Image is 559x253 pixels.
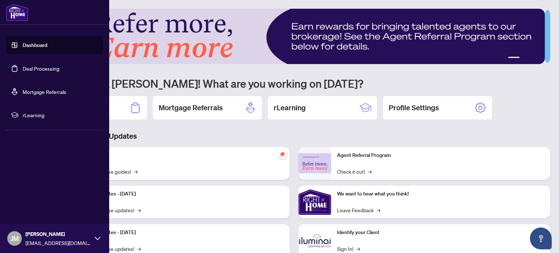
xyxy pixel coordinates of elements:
a: Leave Feedback→ [337,206,380,214]
p: Agent Referral Program [337,151,544,159]
span: → [377,206,380,214]
a: Check it out!→ [337,167,372,175]
h2: Profile Settings [389,103,439,113]
h2: Mortgage Referrals [159,103,223,113]
h3: Brokerage & Industry Updates [38,131,550,141]
button: 1 [508,57,520,60]
a: Dashboard [23,42,47,48]
h1: Welcome back [PERSON_NAME]! What are you working on [DATE]? [38,76,550,90]
img: Slide 0 [38,9,545,64]
img: logo [6,4,28,21]
a: Deal Processing [23,65,59,72]
span: → [137,245,141,253]
a: Sign In!→ [337,245,360,253]
p: Platform Updates - [DATE] [76,190,284,198]
img: We want to hear what you think! [298,186,331,218]
span: [PERSON_NAME] [25,230,91,238]
p: Identify your Client [337,229,544,237]
button: 4 [534,57,537,60]
button: Open asap [530,228,552,249]
button: 2 [523,57,526,60]
button: 3 [528,57,531,60]
span: → [356,245,360,253]
span: [EMAIL_ADDRESS][DOMAIN_NAME] [25,239,91,247]
button: 5 [540,57,543,60]
span: rLearning [23,111,98,119]
p: Self-Help [76,151,284,159]
h2: rLearning [274,103,306,113]
span: → [368,167,372,175]
span: pushpin [278,150,287,159]
span: → [137,206,141,214]
p: We want to hear what you think! [337,190,544,198]
span: → [134,167,138,175]
img: Agent Referral Program [298,153,331,173]
a: Mortgage Referrals [23,88,66,95]
p: Platform Updates - [DATE] [76,229,284,237]
span: JM [11,233,19,244]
